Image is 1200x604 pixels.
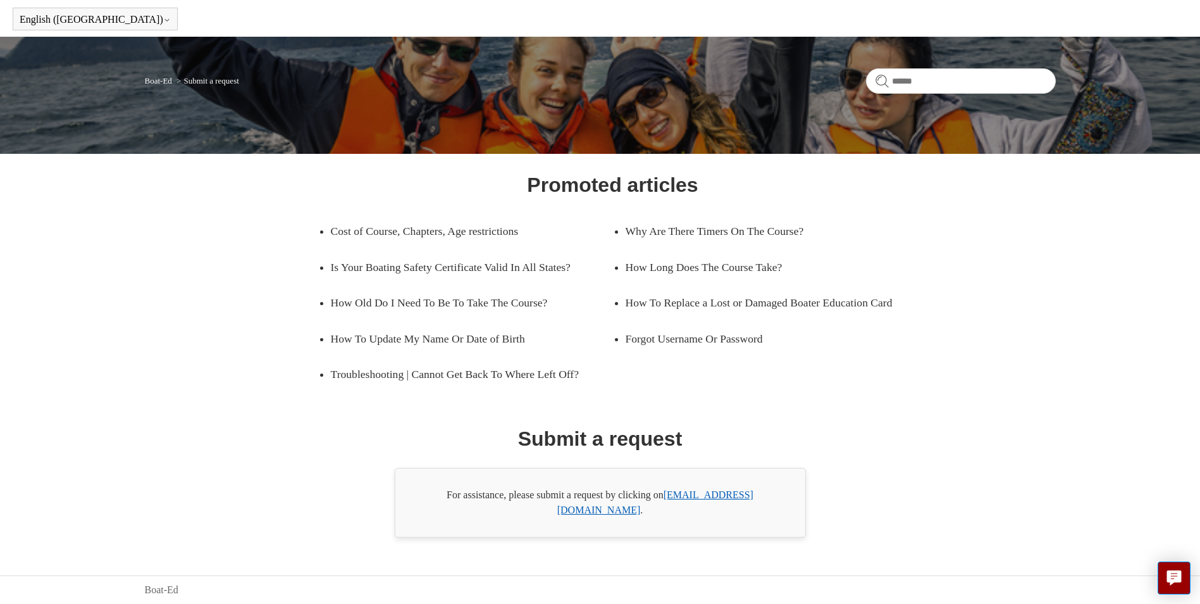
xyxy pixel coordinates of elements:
[331,356,613,392] a: Troubleshooting | Cannot Get Back To Where Left Off?
[866,68,1056,94] input: Search
[518,424,683,454] h1: Submit a request
[626,321,889,356] a: Forgot Username Or Password
[174,76,239,85] li: Submit a request
[145,76,175,85] li: Boat-Ed
[331,213,594,249] a: Cost of Course, Chapters, Age restrictions
[626,285,908,320] a: How To Replace a Lost or Damaged Boater Education Card
[145,76,172,85] a: Boat-Ed
[331,285,594,320] a: How Old Do I Need To Be To Take The Course?
[527,170,698,200] h1: Promoted articles
[145,582,178,598] a: Boat-Ed
[20,14,171,25] button: English ([GEOGRAPHIC_DATA])
[1158,562,1191,595] button: Live chat
[331,249,613,285] a: Is Your Boating Safety Certificate Valid In All States?
[395,468,806,538] div: For assistance, please submit a request by clicking on .
[626,249,889,285] a: How Long Does The Course Take?
[557,489,753,515] a: [EMAIL_ADDRESS][DOMAIN_NAME]
[626,213,889,249] a: Why Are There Timers On The Course?
[331,321,594,356] a: How To Update My Name Or Date of Birth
